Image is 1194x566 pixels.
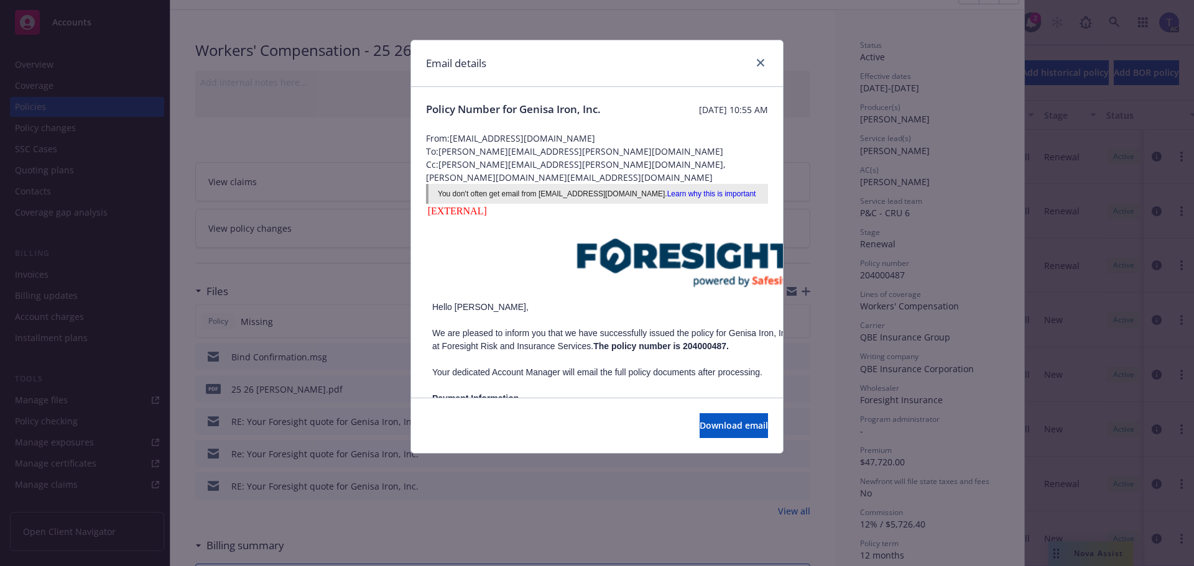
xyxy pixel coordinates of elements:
[700,419,768,431] span: Download email
[593,341,729,351] strong: The policy number is 204000487.
[432,393,519,403] strong: Payment Information
[700,413,768,438] button: Download email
